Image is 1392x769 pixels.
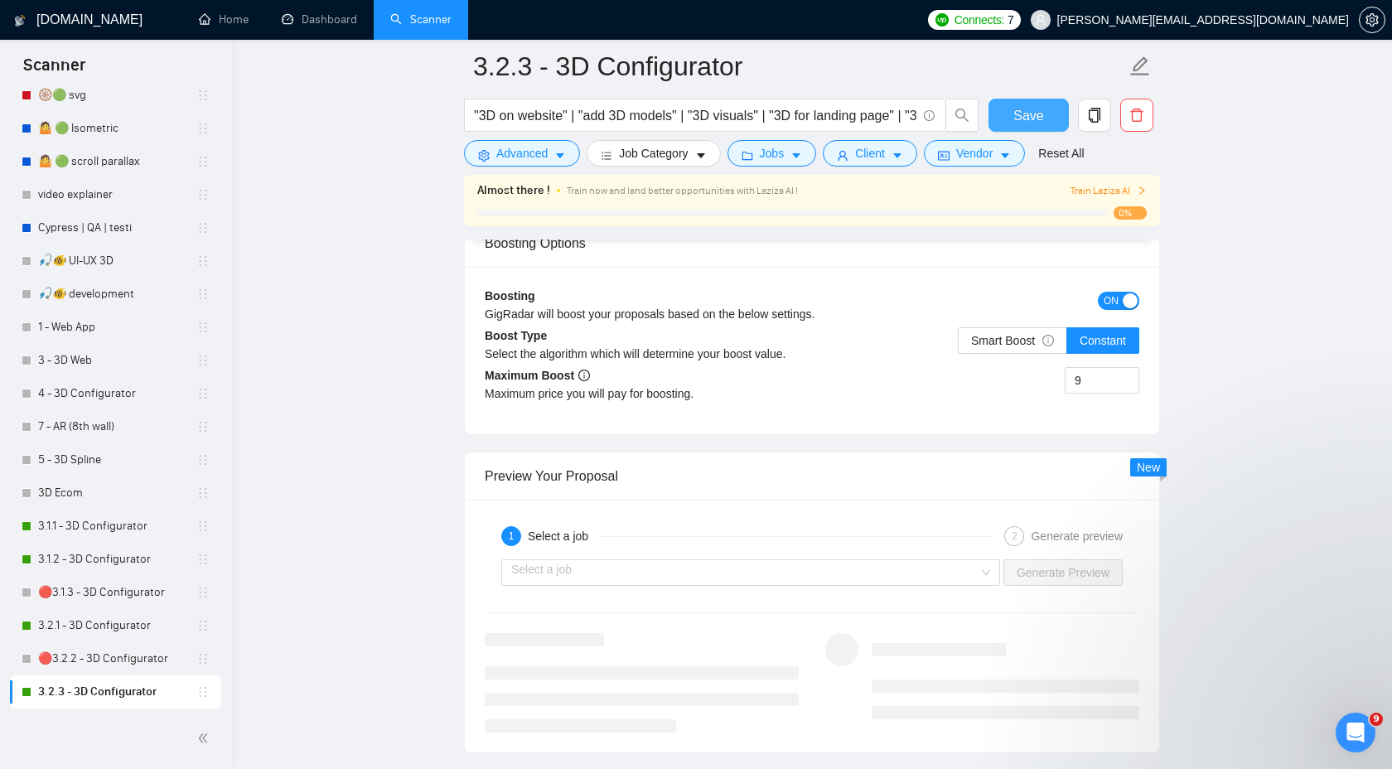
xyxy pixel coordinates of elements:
[485,305,976,323] div: GigRadar will boost your proposals based on the below settings.
[196,89,210,102] span: holder
[196,453,210,467] span: holder
[956,144,993,162] span: Vendor
[485,220,1139,267] div: Boosting Options
[938,149,950,162] span: idcard
[1008,11,1014,29] span: 7
[528,526,598,546] div: Select a job
[473,46,1126,87] input: Scanner name...
[196,354,210,367] span: holder
[38,145,196,178] a: 🤷 🟢 scroll parallax
[1370,713,1383,726] span: 9
[38,178,196,211] a: video explainer
[10,311,221,344] li: 1 - Web App
[567,185,798,196] span: Train now and land better opportunities with Laziza AI !
[727,140,817,167] button: folderJobscaret-down
[485,369,590,382] b: Maximum Boost
[474,105,916,126] input: Search Freelance Jobs...
[485,452,1139,500] div: Preview Your Proposal
[485,345,812,363] div: Select the algorithm which will determine your boost value.
[196,520,210,533] span: holder
[282,12,357,27] a: dashboardDashboard
[999,149,1011,162] span: caret-down
[601,149,612,162] span: bars
[837,149,848,162] span: user
[1079,108,1110,123] span: copy
[196,254,210,268] span: holder
[10,675,221,709] li: 3.2.3 - 3D Configurator
[196,321,210,334] span: holder
[196,188,210,201] span: holder
[10,642,221,675] li: 🔴3.2.2 - 3D Configurator
[38,576,196,609] a: 🔴3.1.3 - 3D Configurator
[196,155,210,168] span: holder
[196,122,210,135] span: holder
[38,377,196,410] a: 4 - 3D Configurator
[10,53,99,88] span: Scanner
[38,443,196,476] a: 5 - 3D Spline
[38,642,196,675] a: 🔴3.2.2 - 3D Configurator
[38,112,196,145] a: 🤷 🟢 Isometric
[196,387,210,400] span: holder
[1003,559,1123,586] button: Generate Preview
[10,576,221,609] li: 🔴3.1.3 - 3D Configurator
[1071,183,1147,199] span: Train Laziza AI
[1042,335,1054,346] span: info-circle
[485,329,547,342] b: Boost Type
[38,609,196,642] a: 3.2.1 - 3D Configurator
[1013,105,1043,126] span: Save
[197,730,214,747] span: double-left
[892,149,903,162] span: caret-down
[38,476,196,510] a: 3D Ecom
[945,99,979,132] button: search
[485,289,535,302] b: Boosting
[10,344,221,377] li: 3 - 3D Web
[971,334,1054,347] span: Smart Boost
[1012,530,1017,542] span: 2
[1031,526,1123,546] div: Generate preview
[554,149,566,162] span: caret-down
[823,140,917,167] button: userClientcaret-down
[1035,14,1046,26] span: user
[38,510,196,543] a: 3.1.1 - 3D Configurator
[10,278,221,311] li: 🎣🐠 development
[988,99,1069,132] button: Save
[742,149,753,162] span: folder
[196,288,210,301] span: holder
[390,12,452,27] a: searchScanner
[1359,13,1385,27] a: setting
[1038,144,1084,162] a: Reset All
[196,221,210,235] span: holder
[855,144,885,162] span: Client
[946,108,978,123] span: search
[196,619,210,632] span: holder
[924,110,935,121] span: info-circle
[38,311,196,344] a: 1 - Web App
[509,530,515,542] span: 1
[496,144,548,162] span: Advanced
[619,144,688,162] span: Job Category
[695,149,707,162] span: caret-down
[955,11,1004,29] span: Connects:
[14,7,26,34] img: logo
[38,244,196,278] a: 🎣🐠 UI-UX 3D
[10,609,221,642] li: 3.2.1 - 3D Configurator
[10,79,221,112] li: 🛞🟢 svg
[10,476,221,510] li: 3D Ecom
[1129,56,1151,77] span: edit
[1120,99,1153,132] button: delete
[464,140,580,167] button: settingAdvancedcaret-down
[10,543,221,576] li: 3.1.2 - 3D Configurator
[38,211,196,244] a: Cypress | QA | testi
[1114,206,1147,220] span: 0%
[1121,108,1153,123] span: delete
[10,178,221,211] li: video explainer
[478,149,490,162] span: setting
[38,278,196,311] a: 🎣🐠 development
[587,140,720,167] button: barsJob Categorycaret-down
[1104,292,1119,310] span: ON
[10,410,221,443] li: 7 - AR (8th wall)
[10,443,221,476] li: 5 - 3D Spline
[1078,99,1111,132] button: copy
[38,79,196,112] a: 🛞🟢 svg
[477,181,550,200] span: Almost there !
